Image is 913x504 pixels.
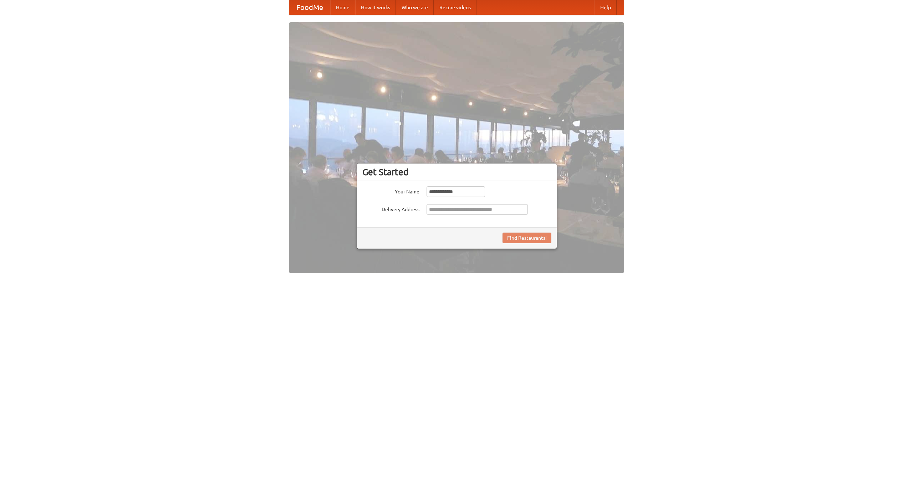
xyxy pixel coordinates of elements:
a: Home [330,0,355,15]
h3: Get Started [362,167,551,177]
label: Delivery Address [362,204,419,213]
a: FoodMe [289,0,330,15]
label: Your Name [362,186,419,195]
a: Help [595,0,617,15]
button: Find Restaurants! [503,233,551,243]
a: How it works [355,0,396,15]
a: Who we are [396,0,434,15]
a: Recipe videos [434,0,476,15]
